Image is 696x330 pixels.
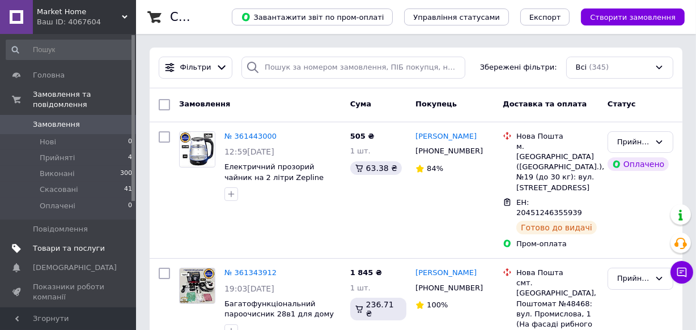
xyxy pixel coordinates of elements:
a: Фото товару [179,131,215,168]
span: Прийняті [40,153,75,163]
span: Cума [350,100,371,108]
div: 63.38 ₴ [350,161,402,175]
span: Доставка та оплата [503,100,587,108]
button: Експорт [520,8,570,25]
span: Виконані [40,169,75,179]
span: Створити замовлення [590,13,676,22]
span: 0 [128,137,132,147]
a: Електричний прозорий чайник на 2 літри Zepline Електрочайник скляний з підсвіткою 2200 Вт [224,162,325,203]
img: Фото товару [180,132,215,166]
div: м. [GEOGRAPHIC_DATA] ([GEOGRAPHIC_DATA].), №19 (до 30 кг): вул. [STREET_ADDRESS] [516,142,599,193]
span: Скасовані [40,185,78,195]
span: [DEMOGRAPHIC_DATA] [33,263,117,273]
span: 505 ₴ [350,132,375,140]
span: 12:59[DATE] [224,147,274,156]
span: (345) [589,63,609,71]
span: Замовлення [179,100,230,108]
span: Замовлення та повідомлення [33,89,136,110]
a: № 361343912 [224,268,277,277]
div: [PHONE_NUMBER] [413,281,485,295]
div: Нова Пошта [516,268,599,278]
span: 1 845 ₴ [350,268,382,277]
input: Пошук за номером замовлення, ПІБ покупця, номером телефону, Email, номером накладної [241,57,465,79]
a: Фото товару [179,268,215,304]
span: 1 шт. [350,284,371,292]
div: Ваш ID: 4067604 [37,17,136,27]
h1: Список замовлень [170,10,285,24]
span: Нові [40,137,56,147]
span: 41 [124,185,132,195]
span: Покупець [415,100,457,108]
a: [PERSON_NAME] [415,131,477,142]
div: Оплачено [608,157,669,171]
button: Управління статусами [404,8,509,25]
div: Готово до видачі [516,221,597,234]
span: Показники роботи компанії [33,282,105,302]
span: 4 [128,153,132,163]
img: Фото товару [180,268,215,303]
span: 84% [427,164,443,173]
span: Повідомлення [33,224,88,234]
div: Прийнято [617,136,650,148]
span: 19:03[DATE] [224,284,274,293]
div: Пром-оплата [516,239,599,249]
a: [PERSON_NAME] [415,268,477,278]
span: 100% [427,301,448,309]
span: Управління статусами [413,13,500,22]
span: Збережені фільтри: [480,62,557,73]
span: Статус [608,100,636,108]
a: № 361443000 [224,132,277,140]
span: Оплачені [40,201,75,211]
button: Створити замовлення [581,8,685,25]
span: 300 [120,169,132,179]
span: 1 шт. [350,147,371,155]
span: 0 [128,201,132,211]
span: Market Home [37,7,122,17]
button: Чат з покупцем [670,261,693,284]
span: Фільтри [180,62,211,73]
span: ЕН: 20451246355939 [516,198,582,217]
span: Головна [33,70,65,80]
div: Нова Пошта [516,131,599,142]
span: Товари та послуги [33,243,105,254]
a: Створити замовлення [570,12,685,21]
span: Всі [576,62,587,73]
span: Експорт [529,13,561,22]
div: Прийнято [617,273,650,285]
span: Завантажити звіт по пром-оплаті [241,12,384,22]
div: 236.71 ₴ [350,298,407,320]
span: Замовлення [33,119,80,130]
div: [PHONE_NUMBER] [413,144,485,158]
button: Завантажити звіт по пром-оплаті [232,8,393,25]
input: Пошук [6,40,133,60]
